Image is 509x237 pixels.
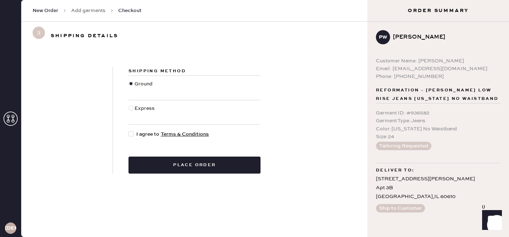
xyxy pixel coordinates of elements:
[376,142,431,150] button: Tailoring Requested
[118,7,142,14] span: Checkout
[5,226,16,231] h3: [DEMOGRAPHIC_DATA]
[128,68,186,74] span: Shipping Method
[136,130,209,138] span: I agree to
[379,35,387,40] h3: PW
[376,133,501,141] div: Size : 24
[475,205,506,236] iframe: Front Chat
[376,204,425,213] button: Ship to Customer
[376,73,501,80] div: Phone: [PHONE_NUMBER]
[135,105,156,120] div: Express
[376,57,501,65] div: Customer Name: [PERSON_NAME]
[376,109,501,117] div: Garment ID : # 936582
[33,7,58,14] span: New Order
[367,7,509,14] h3: Order Summary
[51,30,118,41] h3: Shipping details
[376,86,501,103] span: Reformation - [PERSON_NAME] Low Rise Jeans [US_STATE] No Waistband
[128,157,261,174] button: Place order
[161,131,209,137] a: Terms & Conditions
[376,65,501,73] div: Email: [EMAIL_ADDRESS][DOMAIN_NAME]
[376,125,501,133] div: Color : [US_STATE] No Waistband
[376,117,501,125] div: Garment Type : Jeans
[376,166,414,175] span: Deliver to:
[33,27,45,39] span: 3
[71,7,105,14] a: Add garments
[135,80,154,96] div: Ground
[376,175,501,202] div: [STREET_ADDRESS][PERSON_NAME] Apt 3B [GEOGRAPHIC_DATA] , IL 60610
[393,33,495,41] div: [PERSON_NAME]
